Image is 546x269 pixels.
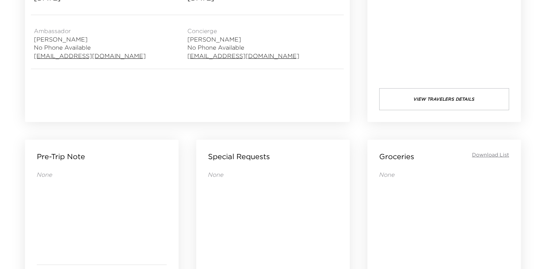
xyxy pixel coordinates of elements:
p: Pre-Trip Note [37,151,85,162]
button: View Travelers Details [379,88,509,110]
p: Groceries [379,151,414,162]
p: None [379,171,509,179]
p: Special Requests [208,151,270,162]
a: [EMAIL_ADDRESS][DOMAIN_NAME] [34,52,146,60]
p: None [37,171,167,179]
a: [EMAIL_ADDRESS][DOMAIN_NAME] [187,52,299,60]
p: None [208,171,338,179]
span: No Phone Available [34,43,146,51]
span: [PERSON_NAME] [187,35,299,43]
span: Ambassador [34,27,146,35]
span: Concierge [187,27,299,35]
span: [PERSON_NAME] [34,35,146,43]
span: No Phone Available [187,43,299,51]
